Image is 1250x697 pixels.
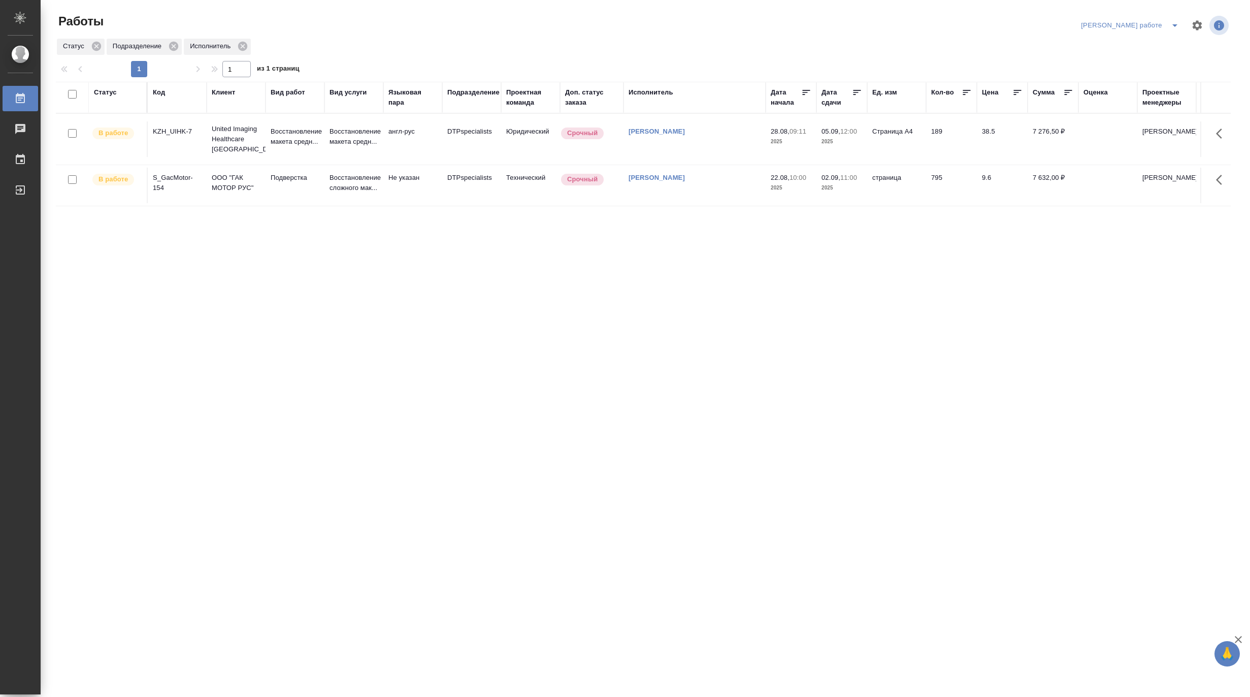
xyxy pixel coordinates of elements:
p: Восстановление макета средн... [271,126,319,147]
p: 02.09, [821,174,840,181]
td: Страница А4 [867,121,926,157]
td: [PERSON_NAME] [1137,168,1196,203]
div: Клиент [212,87,235,98]
td: Не указан [383,168,442,203]
p: 05.09, [821,128,840,135]
div: Статус [94,87,117,98]
p: Срочный [567,174,598,184]
p: 10:00 [790,174,806,181]
td: 9.6 [977,168,1028,203]
div: Вид работ [271,87,305,98]
span: из 1 страниц [257,62,300,77]
div: Языковая пара [388,87,437,108]
td: 189 [926,121,977,157]
a: [PERSON_NAME] [629,128,685,135]
div: Подразделение [107,39,182,55]
p: 2025 [821,137,862,147]
td: 7 276,50 ₽ [1028,121,1078,157]
p: В работе [98,174,128,184]
div: Проектные менеджеры [1142,87,1191,108]
span: Настроить таблицу [1185,13,1209,38]
td: 38.5 [977,121,1028,157]
p: Подразделение [113,41,165,51]
p: Срочный [567,128,598,138]
span: Работы [56,13,104,29]
p: Восстановление сложного мак... [330,173,378,193]
p: Восстановление макета средн... [330,126,378,147]
td: Технический [501,168,560,203]
div: Ед. изм [872,87,897,98]
div: KZH_UIHK-7 [153,126,202,137]
div: Кол-во [931,87,954,98]
p: United Imaging Healthcare [GEOGRAPHIC_DATA] [212,124,260,154]
td: DTPspecialists [442,121,501,157]
p: 2025 [821,183,862,193]
div: Цена [982,87,999,98]
td: Юридический [501,121,560,157]
div: Вид услуги [330,87,367,98]
p: Статус [63,41,88,51]
div: Оценка [1083,87,1108,98]
div: Проектная команда [506,87,555,108]
span: 🙏 [1219,643,1236,664]
p: 22.08, [771,174,790,181]
div: Исполнитель выполняет работу [91,173,142,186]
button: Здесь прячутся важные кнопки [1210,168,1234,192]
div: Дата начала [771,87,801,108]
div: Сумма [1033,87,1055,98]
p: 09:11 [790,128,806,135]
span: Посмотреть информацию [1209,16,1231,35]
td: англ-рус [383,121,442,157]
p: 28.08, [771,128,790,135]
div: Подразделение [447,87,500,98]
div: Доп. статус заказа [565,87,618,108]
p: Исполнитель [190,41,234,51]
p: 2025 [771,183,811,193]
p: В работе [98,128,128,138]
td: DTPspecialists [442,168,501,203]
div: Статус [57,39,105,55]
td: 7 632,00 ₽ [1028,168,1078,203]
p: 12:00 [840,128,857,135]
button: 🙏 [1214,641,1240,667]
td: 795 [926,168,977,203]
div: split button [1078,17,1185,34]
p: Подверстка [271,173,319,183]
div: Исполнитель [629,87,673,98]
button: Здесь прячутся важные кнопки [1210,121,1234,146]
a: [PERSON_NAME] [629,174,685,181]
div: Исполнитель [184,39,251,55]
td: [PERSON_NAME] [1137,121,1196,157]
p: ООО "ГАК МОТОР РУС" [212,173,260,193]
td: страница [867,168,926,203]
div: Дата сдачи [821,87,852,108]
p: 11:00 [840,174,857,181]
div: S_GacMotor-154 [153,173,202,193]
div: Исполнитель выполняет работу [91,126,142,140]
div: Код [153,87,165,98]
p: 2025 [771,137,811,147]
